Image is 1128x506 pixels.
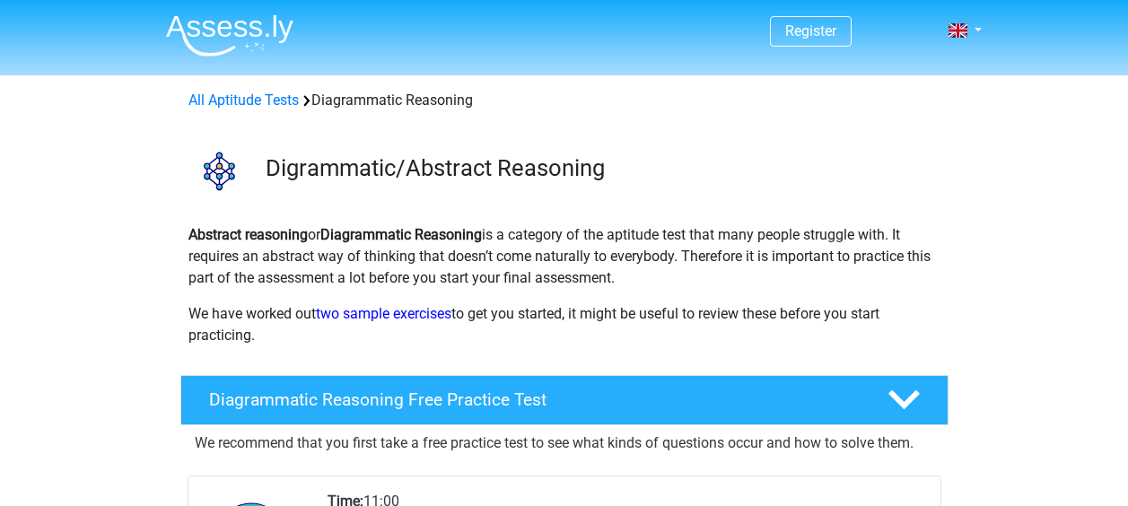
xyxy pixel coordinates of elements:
[316,305,451,322] a: two sample exercises
[181,133,258,209] img: diagrammatic reasoning
[209,389,859,410] h4: Diagrammatic Reasoning Free Practice Test
[188,92,299,109] a: All Aptitude Tests
[188,226,308,243] b: Abstract reasoning
[181,90,948,111] div: Diagrammatic Reasoning
[195,432,934,454] p: We recommend that you first take a free practice test to see what kinds of questions occur and ho...
[188,224,940,289] p: or is a category of the aptitude test that many people struggle with. It requires an abstract way...
[785,22,836,39] a: Register
[166,14,293,57] img: Assessly
[173,375,956,425] a: Diagrammatic Reasoning Free Practice Test
[320,226,482,243] b: Diagrammatic Reasoning
[266,154,934,182] h3: Digrammatic/Abstract Reasoning
[188,303,940,346] p: We have worked out to get you started, it might be useful to review these before you start practi...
